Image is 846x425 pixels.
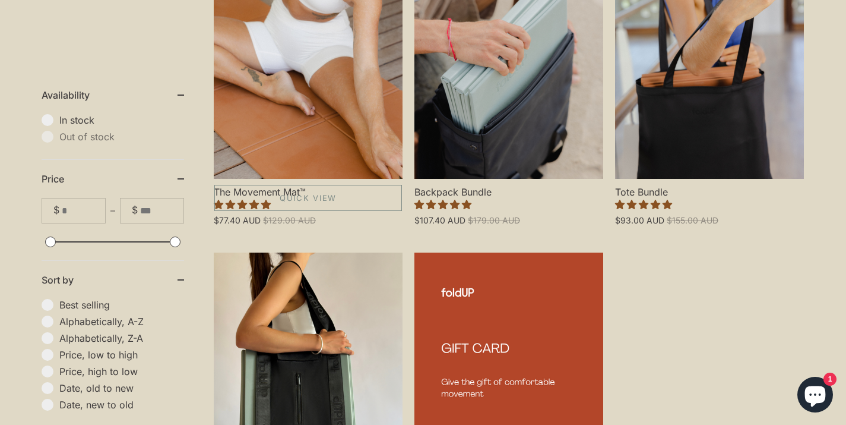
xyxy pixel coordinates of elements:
[59,114,184,126] span: In stock
[667,215,718,225] span: $155.00 AUD
[59,382,184,394] span: Date, old to new
[468,215,520,225] span: $179.00 AUD
[263,215,316,225] span: $129.00 AUD
[42,76,184,114] summary: Availability
[615,179,804,226] a: Tote Bundle 5.00 stars $93.00 AUD $155.00 AUD
[62,199,105,223] input: From
[140,199,183,223] input: To
[42,261,184,299] summary: Sort by
[59,399,184,411] span: Date, new to old
[214,199,271,210] span: 4.86 stars
[414,215,465,225] span: $107.40 AUD
[414,199,471,210] span: 5.00 stars
[59,131,184,143] span: Out of stock
[59,299,184,311] span: Best selling
[59,366,184,377] span: Price, high to low
[214,185,402,211] a: Quick View
[615,179,804,199] span: Tote Bundle
[42,160,184,198] summary: Price
[414,179,603,199] span: Backpack Bundle
[59,332,184,344] span: Alphabetically, Z-A
[59,349,184,361] span: Price, low to high
[59,316,184,328] span: Alphabetically, A-Z
[214,179,403,226] a: The Movement Mat™ 4.86 stars $77.40 AUD $129.00 AUD
[615,199,672,210] span: 5.00 stars
[414,179,603,226] a: Backpack Bundle 5.00 stars $107.40 AUD $179.00 AUD
[214,215,261,225] span: $77.40 AUD
[794,377,837,415] inbox-online-store-chat: Shopify online store chat
[53,204,59,216] span: $
[615,215,664,225] span: $93.00 AUD
[214,179,403,199] span: The Movement Mat™
[132,204,138,216] span: $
